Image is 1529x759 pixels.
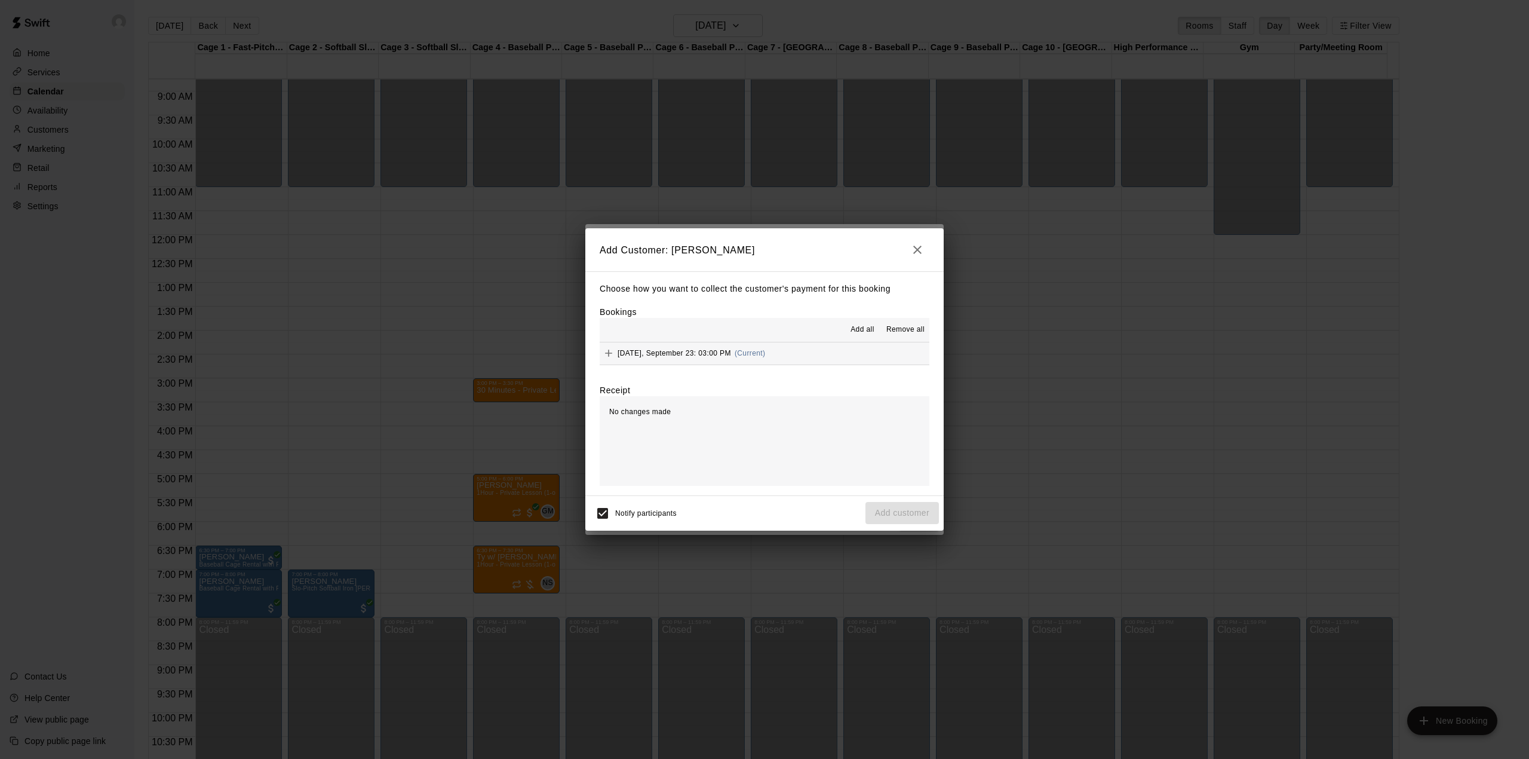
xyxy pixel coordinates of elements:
[600,342,929,365] button: Add[DATE], September 23: 03:00 PM(Current)
[585,228,944,271] h2: Add Customer: [PERSON_NAME]
[600,307,637,317] label: Bookings
[600,384,630,396] label: Receipt
[600,348,618,357] span: Add
[735,349,766,357] span: (Current)
[609,408,671,416] span: No changes made
[615,509,677,518] span: Notify participants
[851,324,874,336] span: Add all
[882,320,929,339] button: Remove all
[843,320,882,339] button: Add all
[886,324,925,336] span: Remove all
[618,349,731,357] span: [DATE], September 23: 03:00 PM
[600,281,929,296] p: Choose how you want to collect the customer's payment for this booking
